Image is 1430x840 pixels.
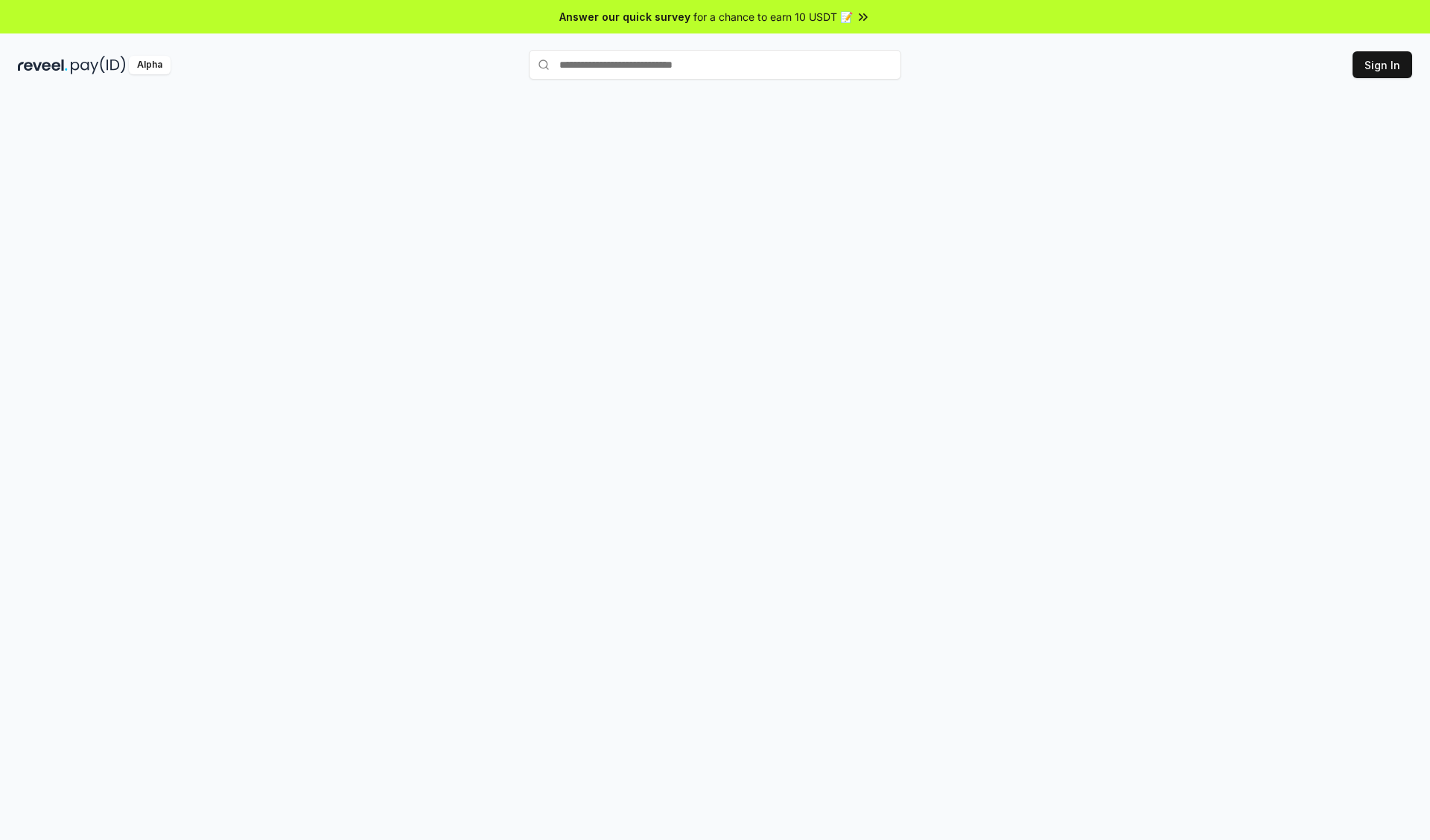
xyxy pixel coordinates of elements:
span: Answer our quick survey [559,9,690,25]
span: for a chance to earn 10 USDT 📝 [693,9,853,25]
div: Alpha [129,56,171,74]
img: pay_id [71,56,126,74]
button: Sign In [1353,51,1412,78]
img: reveel_dark [18,56,68,74]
